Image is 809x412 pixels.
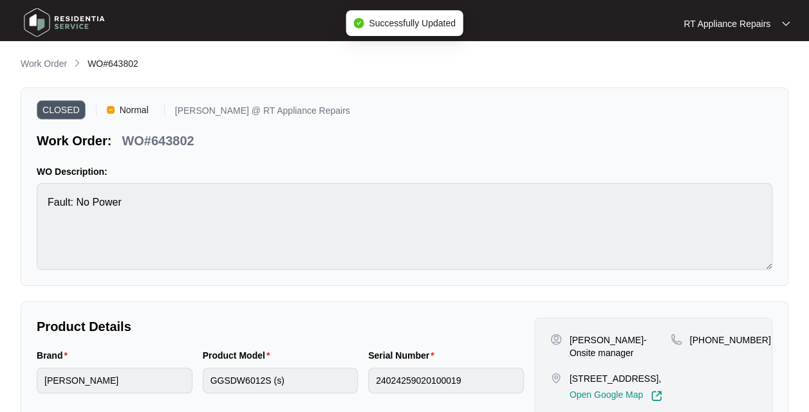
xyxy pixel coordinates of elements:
[37,318,524,336] p: Product Details
[107,106,115,114] img: Vercel Logo
[683,17,770,30] p: RT Appliance Repairs
[37,132,111,150] p: Work Order:
[122,132,194,150] p: WO#643802
[37,368,192,393] input: Brand
[88,58,138,69] span: WO#643802
[550,372,562,384] img: map-pin
[353,18,364,28] span: check-circle
[671,334,682,345] img: map-pin
[21,57,67,70] p: Work Order
[570,372,662,385] p: [STREET_ADDRESS],
[570,390,662,402] a: Open Google Map
[19,3,109,42] img: residentia service logo
[368,368,524,393] input: Serial Number
[570,334,671,359] p: [PERSON_NAME]- Onsite manager
[550,334,562,345] img: user-pin
[72,58,82,68] img: chevron-right
[782,21,790,27] img: dropdown arrow
[18,57,70,71] a: Work Order
[115,100,154,120] span: Normal
[175,106,350,120] p: [PERSON_NAME] @ RT Appliance Repairs
[203,349,275,362] label: Product Model
[368,349,439,362] label: Serial Number
[651,390,662,402] img: Link-External
[37,183,772,270] textarea: Fault: No Power
[37,100,86,120] span: CLOSED
[37,349,73,362] label: Brand
[37,165,772,178] p: WO Description:
[369,18,456,28] span: Successfully Updated
[203,368,358,393] input: Product Model
[690,334,771,346] p: [PHONE_NUMBER]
